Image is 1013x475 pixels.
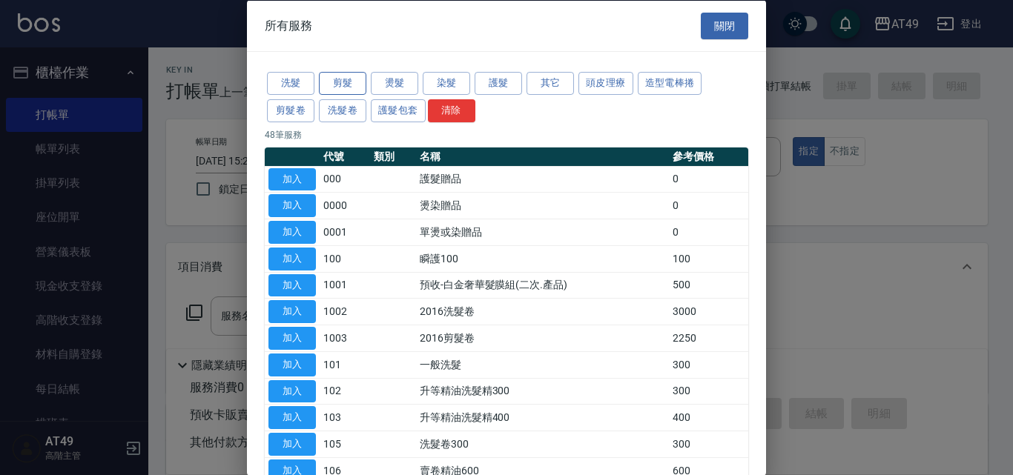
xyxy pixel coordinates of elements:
button: 洗髮卷 [319,99,366,122]
button: 加入 [268,379,316,402]
td: 0 [669,166,748,193]
td: 1001 [320,272,370,299]
td: 100 [320,245,370,272]
td: 燙染贈品 [416,192,669,219]
td: 洗髮卷300 [416,431,669,457]
button: 剪髮卷 [267,99,314,122]
button: 加入 [268,221,316,244]
button: 剪髮 [319,72,366,95]
button: 加入 [268,406,316,429]
button: 加入 [268,167,316,190]
button: 加入 [268,433,316,456]
td: 1002 [320,298,370,325]
td: 瞬護100 [416,245,669,272]
button: 加入 [268,273,316,296]
button: 洗髮 [267,72,314,95]
td: 300 [669,431,748,457]
td: 3000 [669,298,748,325]
th: 類別 [370,147,416,166]
button: 護髮 [475,72,522,95]
button: 關閉 [701,12,748,39]
td: 0 [669,192,748,219]
th: 代號 [320,147,370,166]
td: 400 [669,404,748,431]
button: 加入 [268,327,316,350]
td: 105 [320,431,370,457]
button: 造型電棒捲 [638,72,702,95]
td: 103 [320,404,370,431]
td: 2016剪髮卷 [416,325,669,351]
td: 100 [669,245,748,272]
td: 102 [320,378,370,405]
td: 000 [320,166,370,193]
td: 500 [669,272,748,299]
button: 加入 [268,247,316,270]
td: 一般洗髮 [416,351,669,378]
td: 0000 [320,192,370,219]
td: 101 [320,351,370,378]
td: 單燙或染贈品 [416,219,669,245]
button: 加入 [268,194,316,217]
td: 護髮贈品 [416,166,669,193]
span: 所有服務 [265,18,312,33]
button: 染髮 [423,72,470,95]
th: 名稱 [416,147,669,166]
button: 其它 [527,72,574,95]
button: 加入 [268,353,316,376]
td: 預收-白金奢華髮膜組(二次.產品) [416,272,669,299]
button: 清除 [428,99,475,122]
button: 燙髮 [371,72,418,95]
td: 300 [669,378,748,405]
td: 2016洗髮卷 [416,298,669,325]
p: 48 筆服務 [265,127,748,141]
td: 升等精油洗髮精400 [416,404,669,431]
td: 300 [669,351,748,378]
td: 2250 [669,325,748,351]
th: 參考價格 [669,147,748,166]
button: 加入 [268,300,316,323]
button: 護髮包套 [371,99,426,122]
td: 0 [669,219,748,245]
td: 0001 [320,219,370,245]
td: 1003 [320,325,370,351]
button: 頭皮理療 [578,72,633,95]
td: 升等精油洗髮精300 [416,378,669,405]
